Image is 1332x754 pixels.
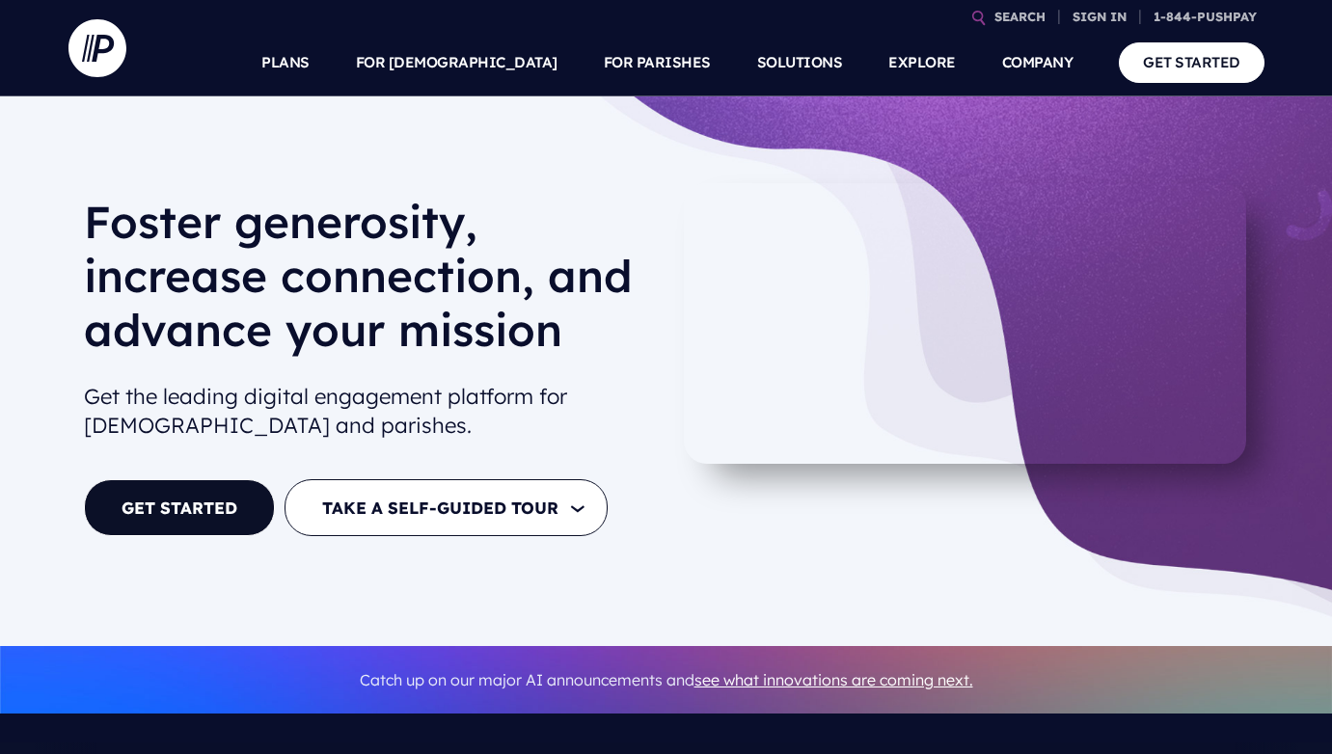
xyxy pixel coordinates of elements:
[285,479,608,536] button: TAKE A SELF-GUIDED TOUR
[84,374,651,449] h2: Get the leading digital engagement platform for [DEMOGRAPHIC_DATA] and parishes.
[757,29,843,96] a: SOLUTIONS
[1002,29,1074,96] a: COMPANY
[694,670,973,689] a: see what innovations are coming next.
[84,479,275,536] a: GET STARTED
[356,29,557,96] a: FOR [DEMOGRAPHIC_DATA]
[84,195,651,372] h1: Foster generosity, increase connection, and advance your mission
[1119,42,1264,82] a: GET STARTED
[261,29,310,96] a: PLANS
[888,29,956,96] a: EXPLORE
[84,659,1249,702] p: Catch up on our major AI announcements and
[604,29,711,96] a: FOR PARISHES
